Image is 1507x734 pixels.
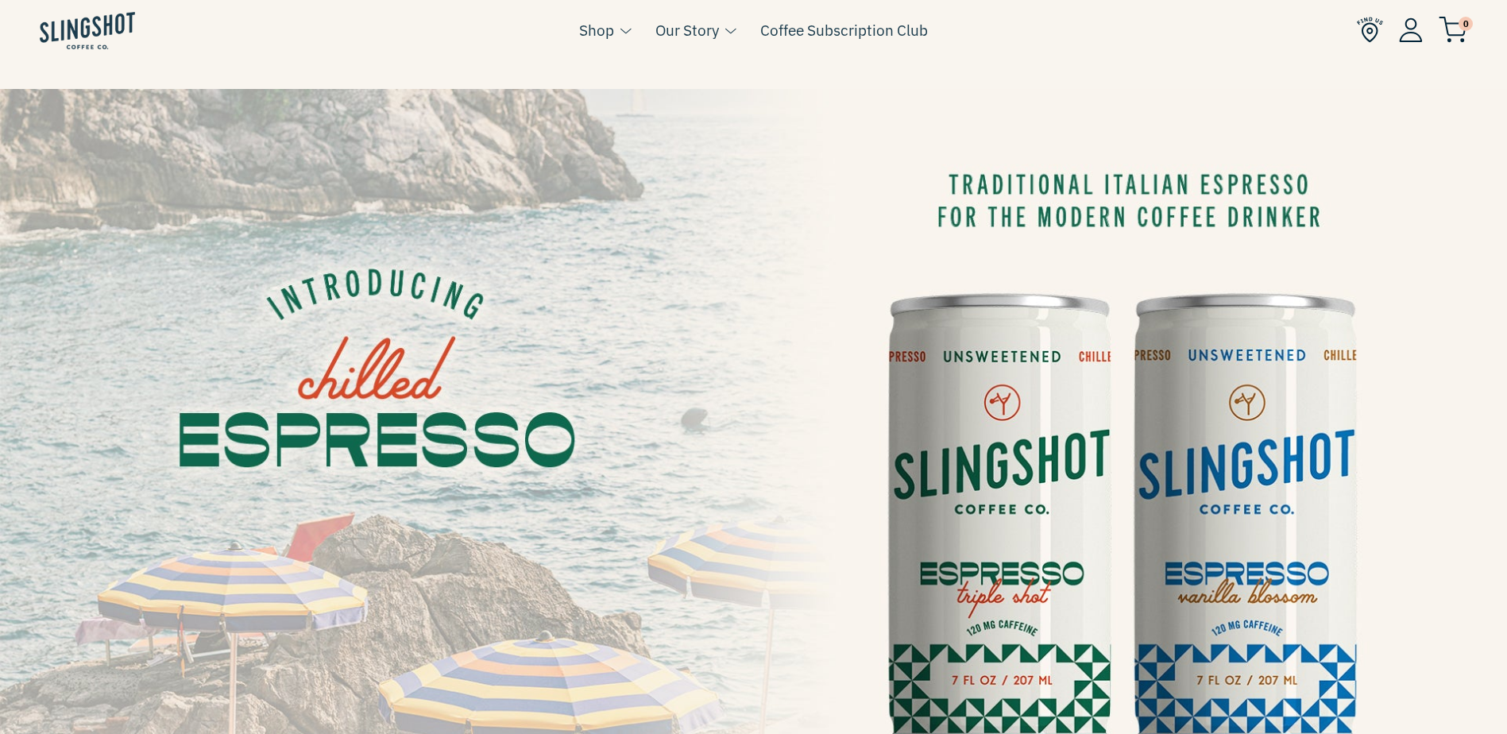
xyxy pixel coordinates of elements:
a: 0 [1439,21,1467,40]
img: Find Us [1357,17,1383,43]
a: Our Story [655,18,719,42]
a: Shop [579,18,614,42]
span: 0 [1459,17,1473,31]
img: cart [1439,17,1467,43]
a: Coffee Subscription Club [760,18,928,42]
img: Account [1399,17,1423,42]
